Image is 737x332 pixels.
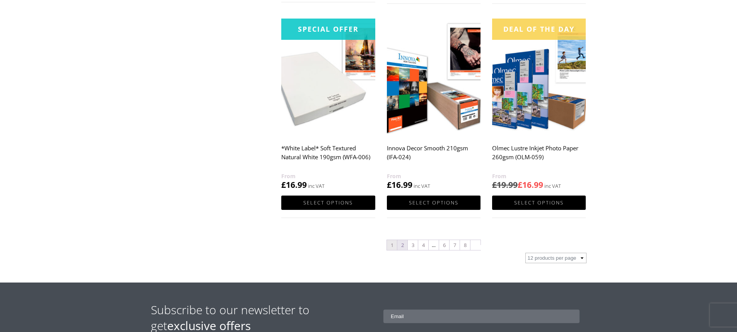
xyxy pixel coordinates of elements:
a: Page 2 [397,240,407,250]
a: Special Offer*White Label* Soft Textured Natural White 190gsm (WFA-006) £16.99 [281,19,375,191]
div: Special Offer [281,19,375,40]
bdi: 16.99 [387,179,412,190]
span: £ [492,179,497,190]
a: Deal of the day Olmec Lustre Inkjet Photo Paper 260gsm (OLM-059) £19.99£16.99 [492,19,586,191]
div: Deal of the day [492,19,586,40]
a: Select options for “Innova Decor Smooth 210gsm (IFA-024)” [387,196,481,210]
span: £ [387,179,392,190]
span: Page 1 [387,240,397,250]
nav: Product Pagination [281,239,586,253]
a: Page 7 [450,240,460,250]
bdi: 19.99 [492,179,518,190]
h2: *White Label* Soft Textured Natural White 190gsm (WFA-006) [281,141,375,172]
input: Email [383,310,580,323]
bdi: 16.99 [281,179,307,190]
a: Page 6 [439,240,449,250]
a: Page 8 [460,240,470,250]
a: Select options for “Olmec Lustre Inkjet Photo Paper 260gsm (OLM-059)” [492,196,586,210]
span: £ [518,179,522,190]
img: Innova Decor Smooth 210gsm (IFA-024) [387,19,481,136]
span: £ [281,179,286,190]
img: Olmec Lustre Inkjet Photo Paper 260gsm (OLM-059) [492,19,586,136]
a: Select options for “*White Label* Soft Textured Natural White 190gsm (WFA-006)” [281,196,375,210]
a: Page 4 [418,240,428,250]
span: … [429,240,439,250]
bdi: 16.99 [518,179,543,190]
h2: Innova Decor Smooth 210gsm (IFA-024) [387,141,481,172]
a: Innova Decor Smooth 210gsm (IFA-024) £16.99 [387,19,481,191]
img: *White Label* Soft Textured Natural White 190gsm (WFA-006) [281,19,375,136]
h2: Olmec Lustre Inkjet Photo Paper 260gsm (OLM-059) [492,141,586,172]
a: Page 3 [408,240,418,250]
